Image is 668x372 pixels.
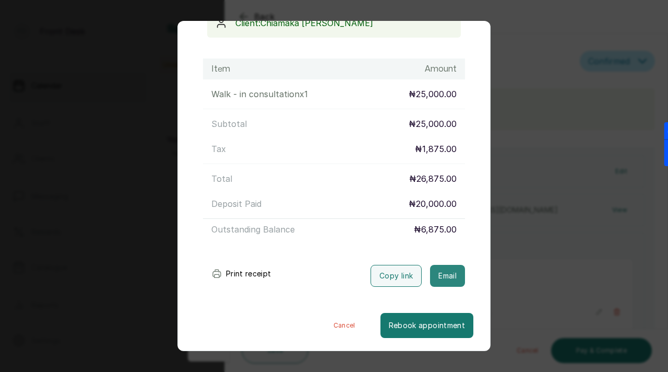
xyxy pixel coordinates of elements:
p: Total [211,172,232,185]
button: Copy link [371,265,422,287]
p: ₦25,000.00 [409,118,457,130]
p: Subtotal [211,118,247,130]
p: ₦26,875.00 [409,172,457,185]
p: ₦25,000.00 [409,88,457,100]
p: ₦6,875.00 [414,223,457,236]
p: ₦20,000.00 [409,197,457,210]
button: Print receipt [203,263,280,284]
p: Tax [211,143,226,155]
h1: Amount [425,63,457,75]
button: Cancel [308,313,380,338]
p: Deposit Paid [211,197,261,210]
p: Outstanding Balance [211,223,295,236]
button: Rebook appointment [380,313,473,338]
p: Walk - in consultation x 1 [211,88,308,100]
h1: Item [211,63,230,75]
p: Client: Chiamaka [PERSON_NAME] [235,17,452,29]
button: Email [430,265,465,287]
p: ₦1,875.00 [415,143,457,155]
